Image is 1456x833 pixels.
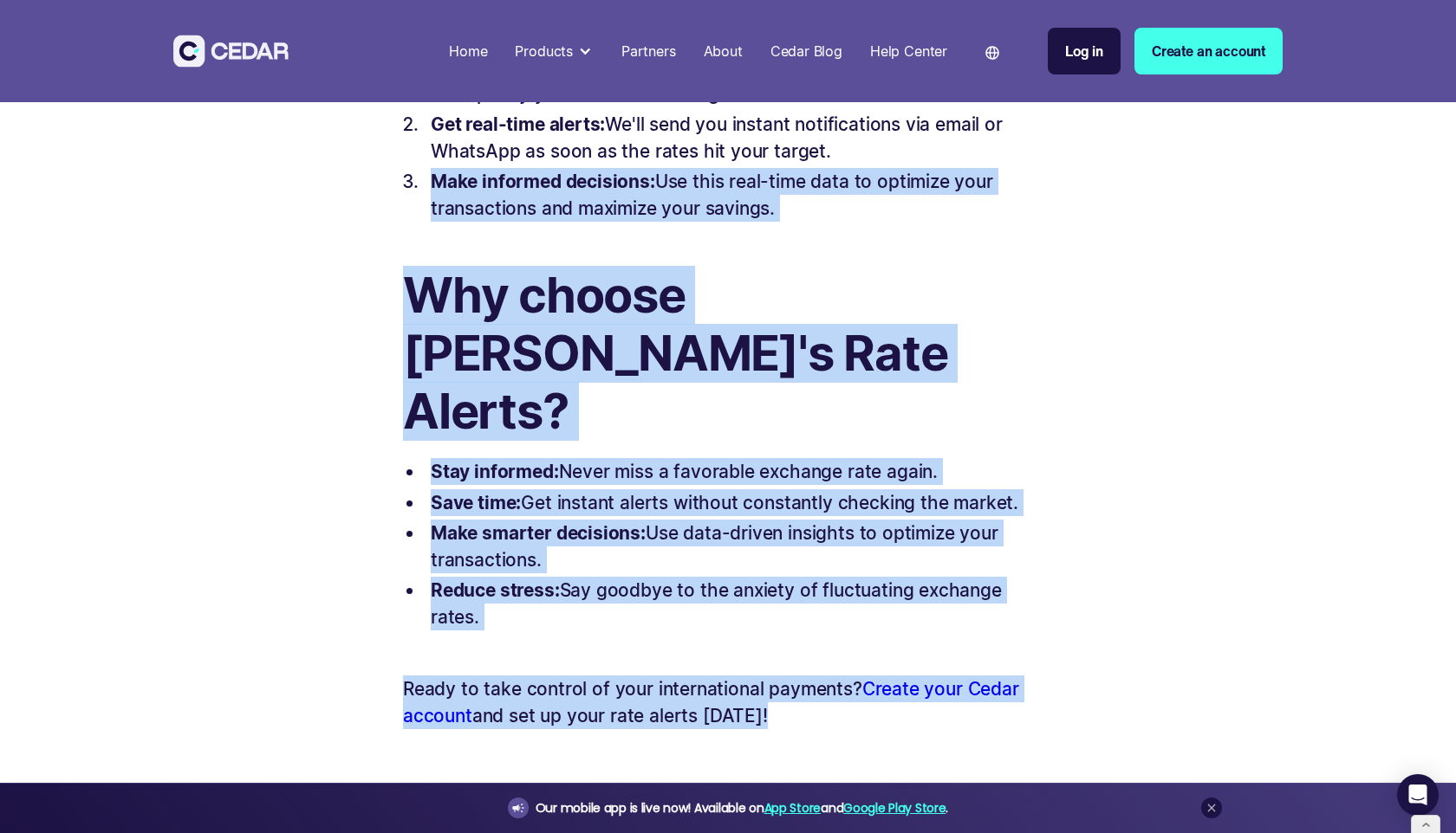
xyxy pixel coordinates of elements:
[403,266,947,441] strong: Why choose [PERSON_NAME]'s Rate Alerts?
[697,32,750,70] a: About
[863,32,954,70] a: Help Center
[614,32,683,70] a: Partners
[431,522,646,544] strong: Make smarter decisions:
[431,171,655,192] strong: Make informed decisions:
[431,579,560,601] strong: Reduce stress:
[843,799,946,817] a: Google Play Store
[424,168,1053,249] li: Use this real-time data to optimize your transactions and maximize your savings. ‍
[424,489,1053,516] li: Get instant alerts without constantly checking the market.
[424,458,1053,485] li: Never miss a favorable exchange rate again.
[403,678,1019,726] a: Create your Cedar account
[515,41,573,61] div: Products
[431,492,521,513] strong: Save time:
[536,797,948,819] div: Our mobile app is live now! Available on and .
[870,41,947,61] div: Help Center
[1048,28,1121,74] a: Log in
[770,41,842,61] div: Cedar Blog
[431,461,559,482] strong: Stay informed:
[449,41,487,61] div: Home
[1065,41,1103,61] div: Log in
[403,729,1053,756] p: ‍
[704,41,743,61] div: About
[508,34,601,68] div: Products
[424,577,1053,658] li: Say goodbye to the anxiety of fluctuating exchange rates. ‍
[1134,28,1283,74] a: Create an account
[511,801,525,815] img: announcement
[442,32,494,70] a: Home
[431,113,605,135] strong: Get real-time alerts:
[764,799,821,817] a: App Store
[403,675,1053,729] p: Ready to take control of your international payments? and set up your rate alerts [DATE]!
[424,520,1053,573] li: Use data-driven insights to optimize your transactions.
[621,41,676,61] div: Partners
[1397,774,1439,816] div: Open Intercom Messenger
[424,111,1053,165] li: We'll send you instant notifications via email or WhatsApp as soon as the rates hit your target.
[764,32,849,70] a: Cedar Blog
